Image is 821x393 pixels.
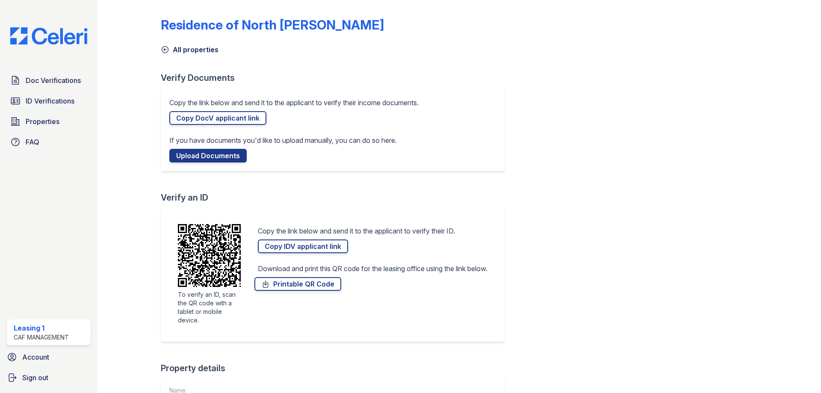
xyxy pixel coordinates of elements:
[161,44,219,55] a: All properties
[169,149,247,163] a: Upload Documents
[22,372,48,383] span: Sign out
[258,226,455,236] p: Copy the link below and send it to the applicant to verify their ID.
[7,92,91,109] a: ID Verifications
[3,27,94,44] img: CE_Logo_Blue-a8612792a0a2168367f1c8372b55b34899dd931a85d93a1a3d3e32e68fde9ad4.png
[26,75,81,86] span: Doc Verifications
[14,333,69,342] div: CAF Management
[3,369,94,386] a: Sign out
[178,290,241,325] div: To verify an ID, scan the QR code with a tablet or mobile device.
[22,352,49,362] span: Account
[258,263,487,274] p: Download and print this QR code for the leasing office using the link below.
[26,116,59,127] span: Properties
[161,362,511,374] div: Property details
[161,72,511,84] div: Verify Documents
[26,96,74,106] span: ID Verifications
[26,137,39,147] span: FAQ
[7,113,91,130] a: Properties
[169,135,397,145] p: If you have documents you'd like to upload manually, you can do so here.
[7,133,91,151] a: FAQ
[169,98,419,108] p: Copy the link below and send it to the applicant to verify their income documents.
[254,277,341,291] a: Printable QR Code
[7,72,91,89] a: Doc Verifications
[14,323,69,333] div: Leasing 1
[161,17,384,33] div: Residence of North [PERSON_NAME]
[161,192,511,204] div: Verify an ID
[3,349,94,366] a: Account
[169,111,266,125] a: Copy DocV applicant link
[258,239,348,253] a: Copy IDV applicant link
